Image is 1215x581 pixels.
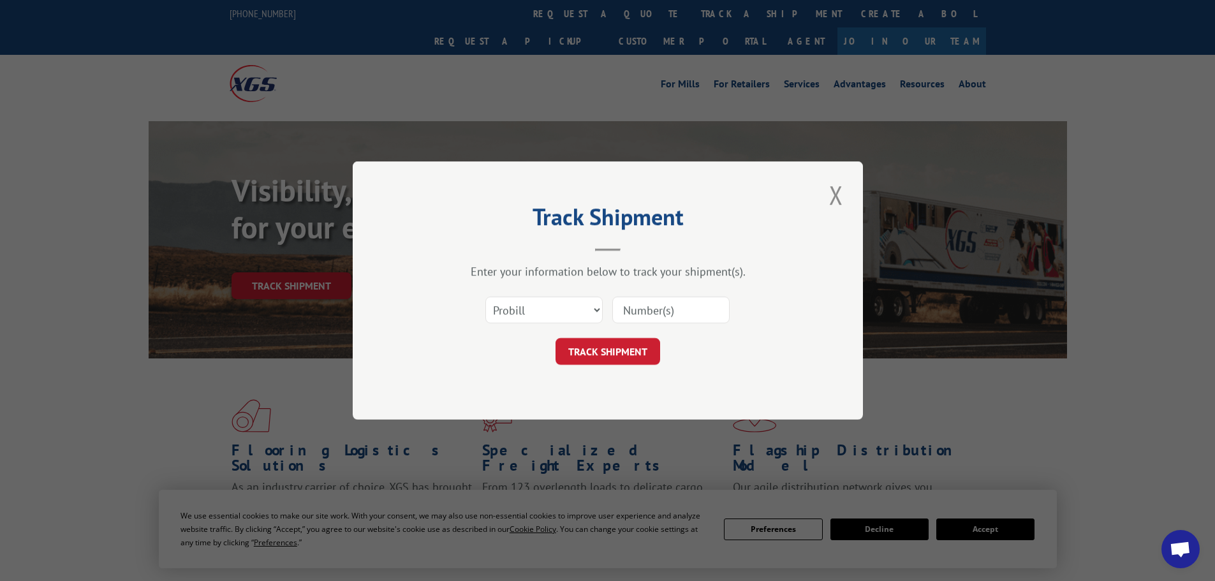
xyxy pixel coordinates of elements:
h2: Track Shipment [416,208,799,232]
button: Close modal [825,177,847,212]
a: Open chat [1161,530,1200,568]
input: Number(s) [612,297,730,323]
div: Enter your information below to track your shipment(s). [416,264,799,279]
button: TRACK SHIPMENT [556,338,660,365]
